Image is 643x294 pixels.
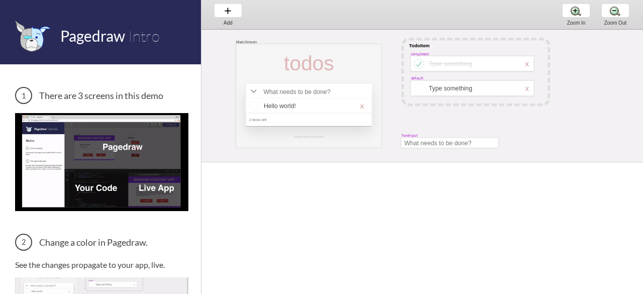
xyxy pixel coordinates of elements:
[525,59,529,68] div: x
[15,20,50,52] img: favicon.png
[401,133,418,138] div: TextInput
[596,20,634,26] div: Zoom Out
[223,6,233,16] img: baseline-add-24px.svg
[209,20,247,26] div: Add
[236,39,257,44] div: MainScreen
[128,27,160,45] span: Intro
[610,6,620,16] img: zoom-minus.png
[15,234,188,251] h3: Change a color in Pagedraw.
[15,87,188,104] h3: There are 3 screens in this demo
[15,113,188,211] img: 3 screens
[411,76,423,81] div: default
[557,20,595,26] div: Zoom In
[411,51,429,56] div: completed
[15,260,188,269] p: See the changes propagate to your app, live.
[525,84,529,92] div: x
[571,6,581,16] img: zoom-plus.png
[60,27,125,45] span: Pagedraw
